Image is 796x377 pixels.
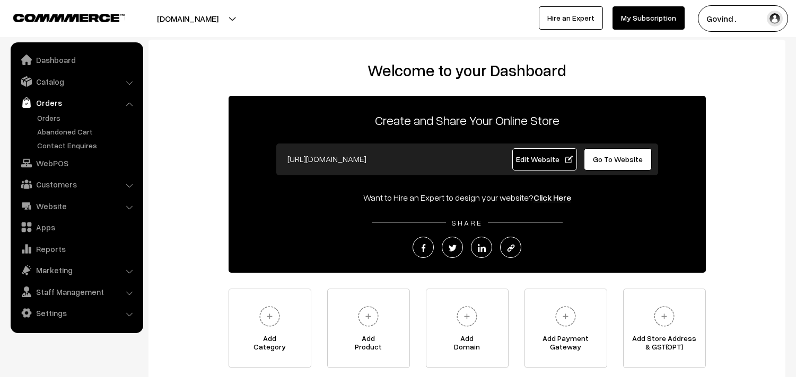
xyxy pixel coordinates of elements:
a: Hire an Expert [539,6,603,30]
a: Settings [13,303,139,322]
span: Go To Website [593,155,643,164]
img: plus.svg [551,302,580,331]
span: Add Payment Gateway [525,334,607,355]
a: WebPOS [13,154,139,173]
a: Add PaymentGateway [524,289,607,368]
span: Add Domain [426,334,508,355]
span: Add Product [328,334,409,355]
button: [DOMAIN_NAME] [120,5,256,32]
div: Want to Hire an Expert to design your website? [229,191,706,204]
img: plus.svg [650,302,679,331]
a: Reports [13,239,139,258]
a: Edit Website [512,148,577,170]
img: plus.svg [255,302,284,331]
img: user [767,11,783,26]
a: Marketing [13,261,139,280]
span: Add Category [229,334,311,355]
a: Add Store Address& GST(OPT) [623,289,706,368]
span: SHARE [446,218,488,227]
img: plus.svg [354,302,383,331]
a: Abandoned Cart [34,126,139,137]
a: COMMMERCE [13,11,106,23]
a: Go To Website [584,148,652,170]
a: AddProduct [327,289,410,368]
a: Customers [13,175,139,194]
a: Contact Enquires [34,140,139,151]
a: Orders [13,93,139,112]
a: AddDomain [426,289,509,368]
h2: Welcome to your Dashboard [159,61,775,80]
button: Govind . [698,5,788,32]
a: Website [13,196,139,216]
a: Catalog [13,72,139,91]
p: Create and Share Your Online Store [229,111,706,130]
a: Dashboard [13,50,139,69]
a: Staff Management [13,282,139,301]
span: Edit Website [516,155,573,164]
a: Click Here [533,192,571,203]
img: COMMMERCE [13,14,125,22]
a: Orders [34,112,139,123]
a: My Subscription [613,6,685,30]
img: plus.svg [452,302,482,331]
a: AddCategory [229,289,311,368]
a: Apps [13,218,139,237]
span: Add Store Address & GST(OPT) [624,334,705,355]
